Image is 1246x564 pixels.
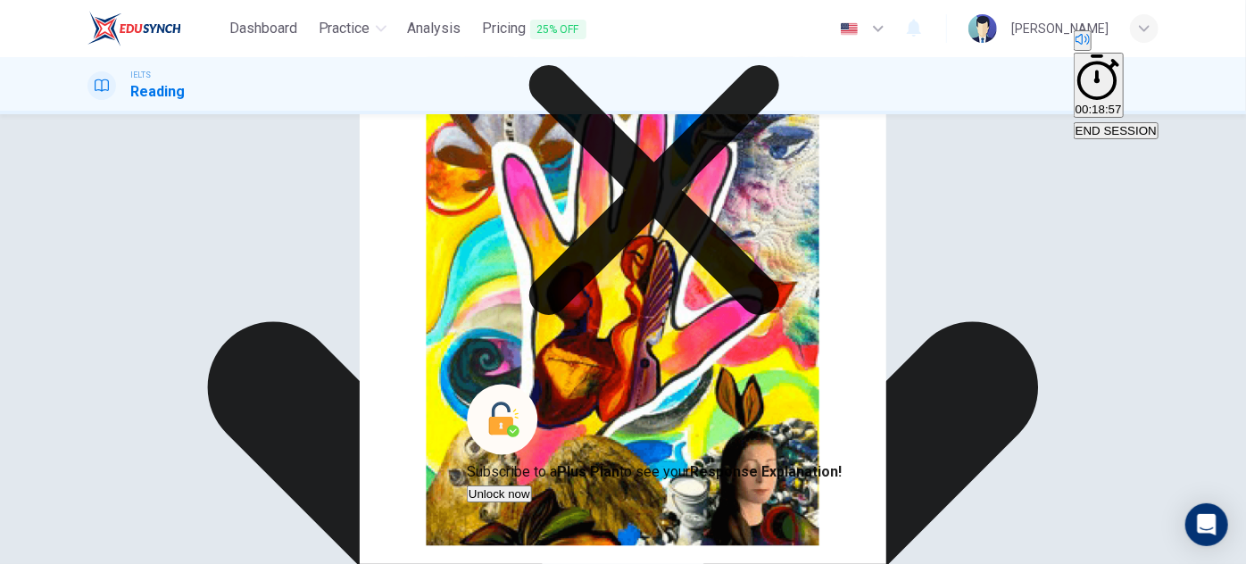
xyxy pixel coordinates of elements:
button: Unlock now [467,485,532,502]
p: Subscribe to a to see your [467,461,842,483]
div: Open Intercom Messenger [1185,503,1228,546]
div: Mute [1074,30,1159,53]
strong: Response Explanation! [690,463,842,480]
span: Practice [319,18,370,39]
span: Dashboard [229,18,297,39]
img: en [838,22,860,36]
span: IELTS [130,69,151,81]
span: END SESSION [1076,124,1157,137]
span: Analysis [408,18,461,39]
div: [PERSON_NAME] [1011,18,1109,39]
strong: Plus Plan [557,463,619,480]
span: 00:18:57 [1076,103,1122,116]
div: Hide [1074,53,1159,120]
img: Profile picture [968,14,997,43]
img: EduSynch logo [87,11,181,46]
h1: Reading [130,81,185,103]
